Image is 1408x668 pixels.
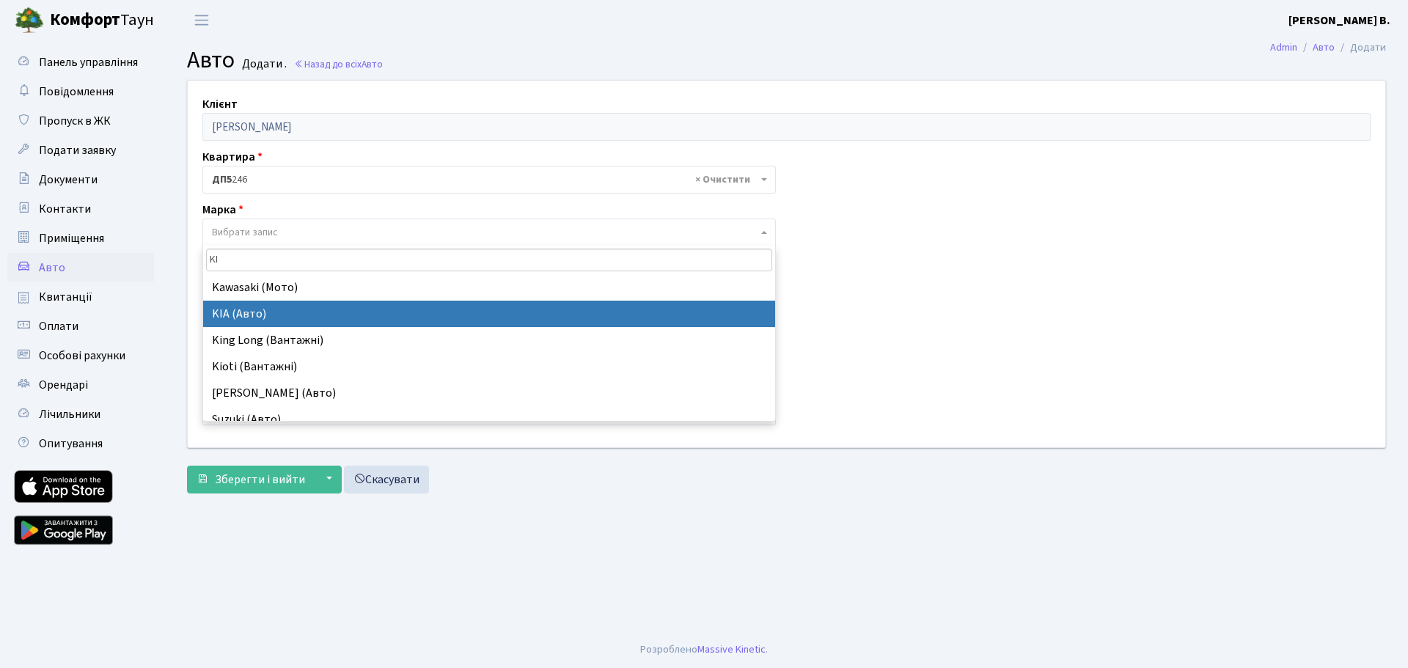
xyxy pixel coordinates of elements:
[39,84,114,100] span: Повідомлення
[7,429,154,458] a: Опитування
[202,148,263,166] label: Квартира
[39,230,104,246] span: Приміщення
[1270,40,1297,55] a: Admin
[39,113,111,129] span: Пропуск в ЖК
[39,142,116,158] span: Подати заявку
[239,57,287,71] small: Додати .
[202,95,238,113] label: Клієнт
[212,172,232,187] b: ДП5
[15,6,44,35] img: logo.png
[7,48,154,77] a: Панель управління
[362,57,383,71] span: Авто
[640,642,768,658] div: Розроблено .
[39,260,65,276] span: Авто
[203,301,775,327] li: KIA (Авто)
[50,8,120,32] b: Комфорт
[7,194,154,224] a: Контакти
[344,466,429,493] a: Скасувати
[7,136,154,165] a: Подати заявку
[7,400,154,429] a: Лічильники
[212,172,758,187] span: <b>ДП5</b>&nbsp;&nbsp;&nbsp;246
[294,57,383,71] a: Назад до всіхАвто
[203,406,775,433] li: Suzuki (Авто)
[7,370,154,400] a: Орендарі
[1335,40,1386,56] li: Додати
[39,436,103,452] span: Опитування
[7,106,154,136] a: Пропуск в ЖК
[1248,32,1408,63] nav: breadcrumb
[203,353,775,380] li: Kioti (Вантажні)
[212,225,278,240] span: Вибрати запис
[7,341,154,370] a: Особові рахунки
[7,282,154,312] a: Квитанції
[183,8,220,32] button: Переключити навігацію
[39,406,100,422] span: Лічильники
[215,471,305,488] span: Зберегти і вийти
[695,172,750,187] span: Видалити всі елементи
[7,224,154,253] a: Приміщення
[203,327,775,353] li: King Long (Вантажні)
[39,172,98,188] span: Документи
[7,253,154,282] a: Авто
[7,77,154,106] a: Повідомлення
[202,201,243,219] label: Марка
[187,466,315,493] button: Зберегти і вийти
[7,312,154,341] a: Оплати
[203,380,775,406] li: [PERSON_NAME] (Авто)
[7,165,154,194] a: Документи
[39,289,92,305] span: Квитанції
[1288,12,1390,29] a: [PERSON_NAME] В.
[39,201,91,217] span: Контакти
[203,274,775,301] li: Kawasaki (Мото)
[39,54,138,70] span: Панель управління
[39,318,78,334] span: Оплати
[202,166,776,194] span: <b>ДП5</b>&nbsp;&nbsp;&nbsp;246
[697,642,766,657] a: Massive Kinetic
[39,377,88,393] span: Орендарі
[39,348,125,364] span: Особові рахунки
[187,43,235,77] span: Авто
[1313,40,1335,55] a: Авто
[50,8,154,33] span: Таун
